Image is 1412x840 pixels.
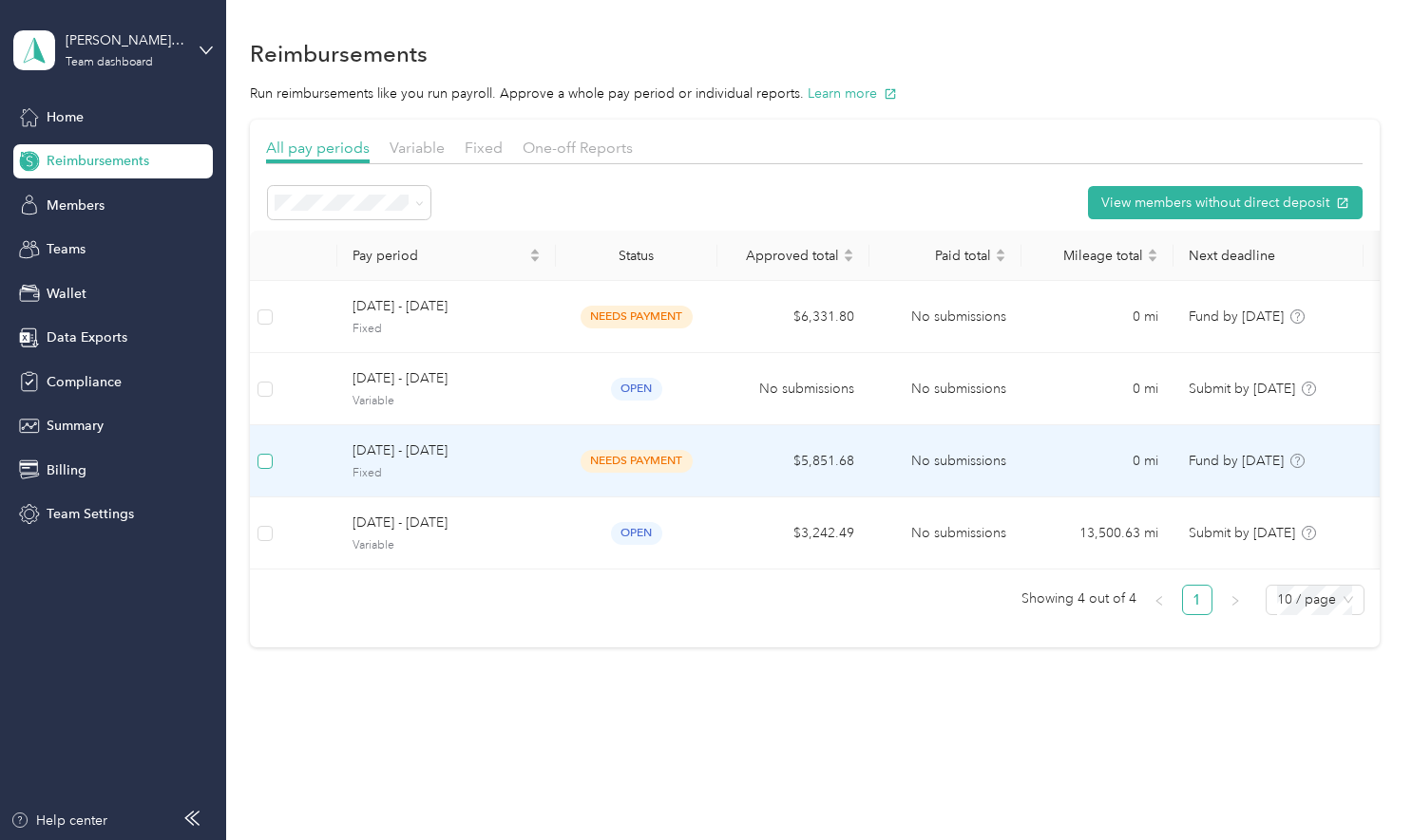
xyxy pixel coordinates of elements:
[611,378,662,400] span: open
[47,504,134,524] span: Team Settings
[717,353,869,425] td: No submissions
[1230,595,1241,607] span: right
[47,196,105,215] span: Members
[1037,248,1143,264] span: Mileage total
[266,139,370,157] span: All pay periods
[353,248,525,264] span: Pay period
[1266,585,1364,615] div: Page Size
[1277,586,1353,614] span: 10 / page
[1088,186,1363,219] button: View members without direct deposit
[1189,308,1284,325] span: Fund by [DATE]
[869,231,1021,281] th: Paid total
[1189,453,1284,469] span: Fund by [DATE]
[995,246,1006,257] span: caret-up
[47,151,149,171] span: Reimbursements
[47,327,127,347] span: Data Exports
[353,465,541,482] span: Fixed
[353,393,541,410] span: Variable
[353,513,541,533] span: [DATE] - [DATE]
[1021,585,1136,613] span: Showing 4 out of 4
[529,253,541,265] span: caret-down
[1021,425,1173,497] td: 0 mi
[353,296,541,317] span: [DATE] - [DATE]
[66,30,184,50] div: [PERSON_NAME] Admin Team
[1147,253,1158,265] span: caret-down
[47,416,104,436] span: Summary
[581,450,693,472] span: needs payment
[869,281,1021,353] td: No submissions
[571,248,702,264] div: Status
[843,253,854,265] span: caret-down
[1154,595,1165,607] span: left
[47,460,86,480] span: Billing
[1144,585,1174,615] button: left
[1220,585,1250,615] button: right
[733,248,839,264] span: Approved total
[1306,734,1412,840] iframe: Everlance-gr Chat Button Frame
[869,425,1021,497] td: No submissions
[1182,585,1212,615] li: 1
[717,231,869,281] th: Approved total
[353,537,541,554] span: Variable
[47,372,122,392] span: Compliance
[995,253,1006,265] span: caret-down
[1144,585,1174,615] li: Previous Page
[717,425,869,497] td: $5,851.68
[1021,497,1173,569] td: 13,500.63 mi
[390,139,445,157] span: Variable
[353,368,541,389] span: [DATE] - [DATE]
[250,84,1380,103] p: Run reimbursements like you run payroll. Approve a whole pay period or individual reports.
[353,440,541,461] span: [DATE] - [DATE]
[353,321,541,338] span: Fixed
[1189,525,1295,541] span: Submit by [DATE]
[1183,586,1212,614] a: 1
[1173,231,1364,281] th: Next deadline
[465,139,503,157] span: Fixed
[808,84,897,103] button: Learn more
[843,246,854,257] span: caret-up
[611,522,662,544] span: open
[1021,353,1173,425] td: 0 mi
[885,248,991,264] span: Paid total
[1021,231,1173,281] th: Mileage total
[717,281,869,353] td: $6,331.80
[1189,381,1295,397] span: Submit by [DATE]
[66,57,153,68] div: Team dashboard
[1147,246,1158,257] span: caret-up
[581,306,693,327] span: needs payment
[869,497,1021,569] td: No submissions
[717,497,869,569] td: $3,242.49
[47,284,86,304] span: Wallet
[523,139,633,157] span: One-off Reports
[337,231,556,281] th: Pay period
[47,107,84,127] span: Home
[47,239,86,259] span: Teams
[10,811,107,831] button: Help center
[1021,281,1173,353] td: 0 mi
[869,353,1021,425] td: No submissions
[529,246,541,257] span: caret-up
[1220,585,1250,615] li: Next Page
[250,44,428,64] h1: Reimbursements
